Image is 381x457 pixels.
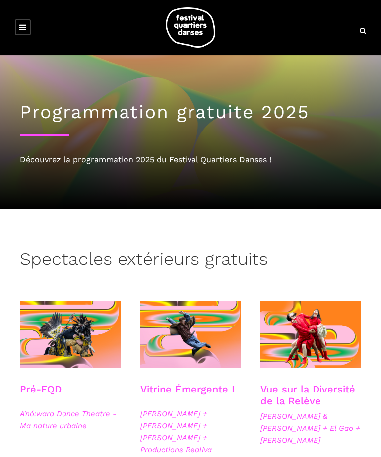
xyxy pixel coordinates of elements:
h3: Vitrine Émergente I [140,383,235,408]
h3: Spectacles extérieurs gratuits [20,249,268,273]
span: [PERSON_NAME] + [PERSON_NAME] + [PERSON_NAME] + Productions Realiva [140,408,241,456]
h1: Programmation gratuite 2025 [20,101,361,123]
img: logo-fqd-med [166,7,215,48]
span: A'nó:wara Dance Theatre - Ma nature urbaine [20,408,121,432]
span: [PERSON_NAME] & [PERSON_NAME] + El Gao + [PERSON_NAME] [260,410,361,446]
h3: Vue sur la Diversité de la Relève [260,383,361,408]
h3: Pré-FQD [20,383,62,408]
div: Découvrez la programmation 2025 du Festival Quartiers Danses ! [20,153,361,166]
